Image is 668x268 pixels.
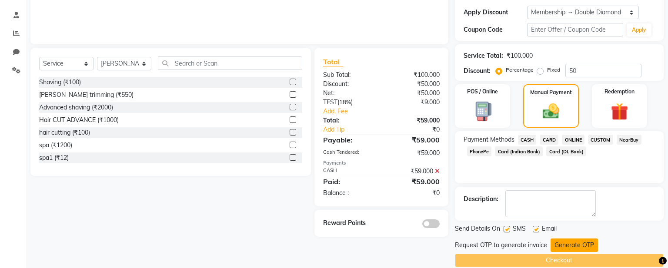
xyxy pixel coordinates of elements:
span: PhonePe [467,146,492,156]
label: POS / Online [467,88,498,96]
div: ₹59.000 [381,116,446,125]
span: CUSTOM [588,135,613,145]
div: Shaving (₹100) [39,78,81,87]
span: Card (DL Bank) [546,146,586,156]
span: CASH [518,135,537,145]
div: Payments [323,159,439,167]
div: Coupon Code [464,25,528,34]
div: ₹100.000 [507,51,533,60]
div: ₹9.000 [381,98,446,107]
div: ( ) [317,98,381,107]
div: Service Total: [464,51,503,60]
span: Email [542,224,557,235]
span: Send Details On [455,224,500,235]
div: spa1 (₹12) [39,153,69,162]
div: [PERSON_NAME] trimming (₹550) [39,90,134,99]
div: CASH [317,167,381,176]
span: Payment Methods [464,135,514,144]
div: Cash Tendered: [317,149,381,158]
span: ONLINE [562,135,584,145]
label: Redemption [605,88,635,96]
button: Apply [627,23,651,36]
div: ₹0 [381,189,446,198]
a: Add. Fee [317,107,446,116]
div: Discount: [317,79,381,89]
img: _pos-terminal.svg [468,101,497,122]
div: Total: [317,116,381,125]
div: ₹59.000 [381,149,446,158]
div: Paid: [317,176,381,187]
div: Request OTP to generate invoice [455,241,547,250]
div: ₹50.000 [381,79,446,89]
div: Apply Discount [464,8,528,17]
div: Advanced shaving (₹2000) [39,103,113,112]
div: ₹59.000 [381,135,446,145]
a: Add Tip [317,125,392,134]
label: Percentage [506,66,534,74]
span: NearBuy [617,135,641,145]
input: Search or Scan [158,56,302,70]
div: ₹50.000 [381,89,446,98]
div: Hair CUT ADVANCE (₹1000) [39,116,119,125]
div: hair cutting (₹100) [39,128,90,137]
label: Fixed [547,66,560,74]
div: ₹59.000 [381,167,446,176]
span: Card (Indian Bank) [495,146,543,156]
span: test [323,98,337,106]
div: spa (₹1200) [39,141,72,150]
div: Description: [464,195,498,204]
span: SMS [513,224,526,235]
div: ₹59.000 [381,176,446,187]
div: Balance : [317,189,381,198]
div: Net: [317,89,381,98]
div: Sub Total: [317,70,381,79]
button: Generate OTP [551,238,598,252]
div: Discount: [464,66,491,76]
div: Payable: [317,135,381,145]
img: _gift.svg [605,101,634,122]
img: _cash.svg [538,102,565,121]
span: 18% [339,99,351,106]
label: Manual Payment [530,89,572,96]
input: Enter Offer / Coupon Code [527,23,623,36]
div: ₹100.000 [381,70,446,79]
span: CARD [540,135,558,145]
div: ₹0 [392,125,446,134]
span: Total [323,57,343,66]
div: Reward Points [317,218,381,228]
